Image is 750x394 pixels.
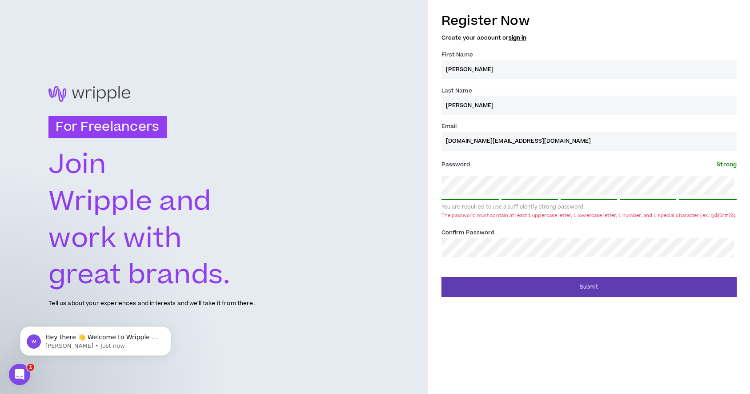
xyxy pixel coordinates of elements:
[7,308,184,370] iframe: Intercom notifications message
[9,364,30,385] iframe: Intercom live chat
[441,96,737,115] input: Last name
[48,182,211,221] text: Wripple and
[48,219,181,258] text: work with
[441,225,495,240] label: Confirm Password
[441,212,737,219] div: The password must contain at least 1 uppercase letter, 1 lowercase letter, 1 number, and 1 specia...
[717,161,737,169] span: Strong
[441,204,737,211] div: You are required to use a sufficiently strong password.
[441,84,472,98] label: Last Name
[48,299,254,308] p: Tell us about your experiences and interests and we'll take it from there.
[441,48,473,62] label: First Name
[441,132,737,151] input: Enter Email
[441,60,737,79] input: First name
[48,145,106,184] text: Join
[27,364,34,371] span: 1
[441,12,737,30] h3: Register Now
[48,116,166,138] h3: For Freelancers
[441,35,737,41] h5: Create your account or
[441,277,737,297] button: Submit
[441,119,457,133] label: Email
[441,161,470,169] span: Password
[509,34,526,42] a: sign in
[48,256,232,295] text: great brands.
